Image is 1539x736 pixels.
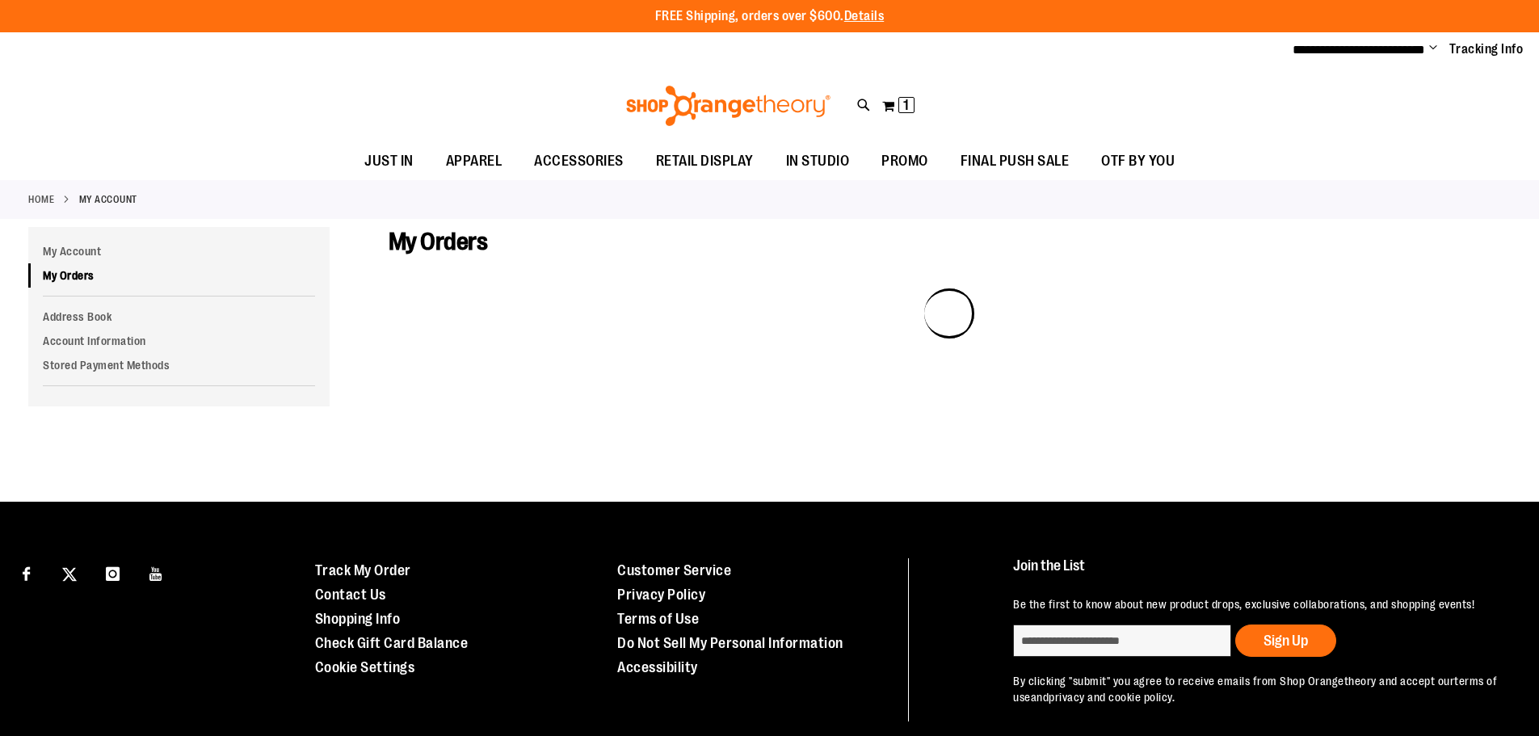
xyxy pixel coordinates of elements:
button: Account menu [1429,41,1437,57]
a: Visit our X page [56,558,84,587]
input: enter email [1013,625,1231,657]
a: My Account [28,239,330,263]
a: Visit our Instagram page [99,558,127,587]
span: 1 [903,97,909,113]
p: FREE Shipping, orders over $600. [655,7,885,26]
a: Terms of Use [617,611,699,627]
a: FINAL PUSH SALE [944,143,1086,180]
img: Shop Orangetheory [624,86,833,126]
a: IN STUDIO [770,143,866,180]
span: OTF BY YOU [1101,143,1175,179]
p: By clicking "submit" you agree to receive emails from Shop Orangetheory and accept our and [1013,673,1502,705]
span: IN STUDIO [786,143,850,179]
p: Be the first to know about new product drops, exclusive collaborations, and shopping events! [1013,596,1502,612]
a: Home [28,192,54,207]
a: Contact Us [315,587,386,603]
a: PROMO [865,143,944,180]
a: Accessibility [617,659,698,675]
a: Privacy Policy [617,587,705,603]
a: Customer Service [617,562,731,578]
button: Sign Up [1235,625,1336,657]
a: Address Book [28,305,330,329]
span: My Orders [389,228,488,255]
strong: My Account [79,192,137,207]
span: JUST IN [364,143,414,179]
span: Sign Up [1264,633,1308,649]
a: Details [844,9,885,23]
span: FINAL PUSH SALE [961,143,1070,179]
a: Visit our Youtube page [142,558,170,587]
img: Twitter [62,567,77,582]
a: privacy and cookie policy. [1049,691,1175,704]
a: Do Not Sell My Personal Information [617,635,843,651]
a: ACCESSORIES [518,143,640,180]
a: Shopping Info [315,611,401,627]
a: Stored Payment Methods [28,353,330,377]
span: ACCESSORIES [534,143,624,179]
span: APPAREL [446,143,502,179]
a: Track My Order [315,562,411,578]
h4: Join the List [1013,558,1502,588]
a: Tracking Info [1449,40,1524,58]
a: JUST IN [348,143,430,180]
a: RETAIL DISPLAY [640,143,770,180]
span: RETAIL DISPLAY [656,143,754,179]
a: OTF BY YOU [1085,143,1191,180]
a: My Orders [28,263,330,288]
span: PROMO [881,143,928,179]
a: Visit our Facebook page [12,558,40,587]
a: Check Gift Card Balance [315,635,469,651]
a: APPAREL [430,143,519,180]
a: Account Information [28,329,330,353]
a: Cookie Settings [315,659,415,675]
